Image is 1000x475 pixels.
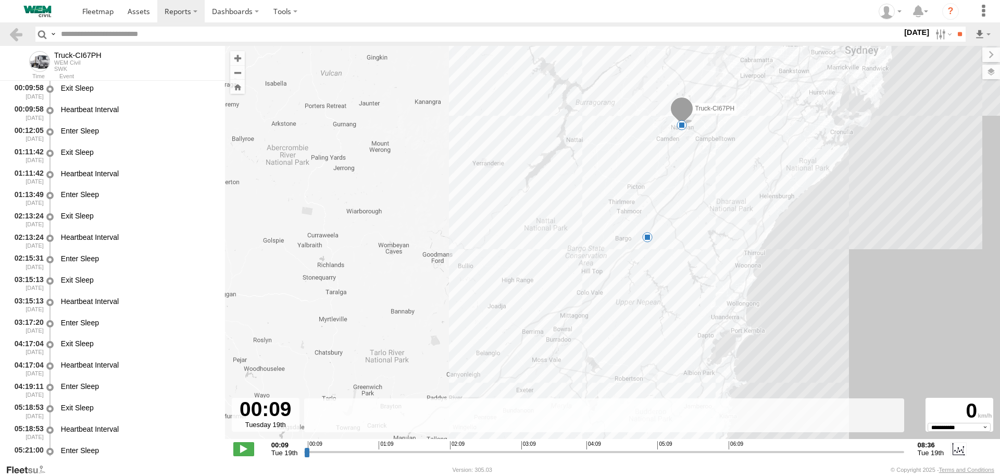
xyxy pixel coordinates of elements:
button: Zoom Home [230,80,245,94]
div: Enter Sleep [61,254,215,263]
span: 01:09 [379,441,393,449]
div: WEM Civil [54,59,102,66]
label: Play/Stop [233,442,254,456]
div: 00:09:58 [DATE] [8,103,45,123]
div: Enter Sleep [61,382,215,391]
label: Search Query [49,27,57,42]
button: Zoom in [230,51,245,65]
div: Heartbeat Interval [61,105,215,114]
div: Enter Sleep [61,318,215,327]
span: Tue 19th Aug 2025 [918,449,944,457]
div: 03:17:20 [DATE] [8,316,45,336]
span: 06:09 [729,441,743,449]
div: 01:11:42 [DATE] [8,167,45,187]
div: 00:12:05 [DATE] [8,125,45,144]
div: Exit Sleep [61,339,215,348]
div: 02:13:24 [DATE] [8,210,45,229]
div: 05:18:53 [DATE] [8,401,45,421]
div: Heartbeat Interval [61,424,215,434]
span: 04:09 [586,441,601,449]
div: © Copyright 2025 - [891,467,994,473]
div: 02:15:31 [DATE] [8,252,45,272]
div: 04:19:11 [DATE] [8,380,45,399]
div: 0 [927,399,992,423]
label: [DATE] [902,27,931,38]
div: Exit Sleep [61,148,215,157]
label: Search Filter Options [931,27,954,42]
div: Truck-CI67PH - View Asset History [54,51,102,59]
a: Terms and Conditions [939,467,994,473]
label: Export results as... [974,27,992,42]
a: Back to previous Page [8,27,23,42]
div: Time [8,74,45,79]
div: 04:17:04 [DATE] [8,338,45,357]
div: 03:15:13 [DATE] [8,274,45,293]
div: Heartbeat Interval [61,233,215,242]
div: SWK [54,66,102,72]
div: 04:17:04 [DATE] [8,359,45,378]
button: Zoom out [230,65,245,80]
div: 01:11:42 [DATE] [8,146,45,165]
span: 03:09 [521,441,536,449]
div: Heartbeat Interval [61,360,215,370]
div: Event [59,74,225,79]
div: Version: 305.03 [453,467,492,473]
div: 02:13:24 [DATE] [8,231,45,250]
div: Exit Sleep [61,403,215,412]
i: ? [942,3,959,20]
div: Enter Sleep [61,126,215,136]
div: Exit Sleep [61,275,215,285]
div: Exit Sleep [61,211,215,221]
span: Truck-CI67PH [695,105,735,112]
div: Heartbeat Interval [61,297,215,306]
strong: 08:36 [918,441,944,449]
div: 03:15:13 [DATE] [8,295,45,314]
img: WEMCivilLogo.svg [10,6,65,17]
span: Tue 19th Aug 2025 [271,449,298,457]
strong: 00:09 [271,441,298,449]
div: 00:09:58 [DATE] [8,82,45,101]
div: Enter Sleep [61,446,215,455]
div: 05:18:53 [DATE] [8,423,45,442]
span: 05:09 [657,441,672,449]
div: Kevin Webb [875,4,905,19]
div: Exit Sleep [61,83,215,93]
div: Heartbeat Interval [61,169,215,178]
span: 02:09 [450,441,465,449]
div: Enter Sleep [61,190,215,199]
div: 01:13:49 [DATE] [8,189,45,208]
a: Visit our Website [6,465,54,475]
span: 00:09 [308,441,322,449]
div: 05:21:00 [DATE] [8,444,45,464]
